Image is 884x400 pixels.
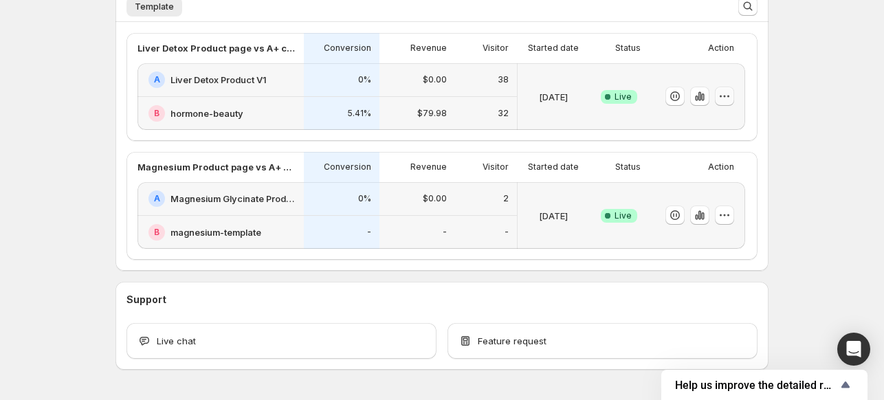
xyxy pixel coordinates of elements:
[170,225,261,239] h2: magnesium-template
[498,108,509,119] p: 32
[539,90,568,104] p: [DATE]
[708,162,734,173] p: Action
[423,74,447,85] p: $0.00
[324,162,371,173] p: Conversion
[170,192,296,205] h2: Magnesium Glycinate Product V1
[157,334,196,348] span: Live chat
[483,43,509,54] p: Visitor
[483,162,509,173] p: Visitor
[170,107,243,120] h2: hormone-beauty
[367,227,371,238] p: -
[417,108,447,119] p: $79.98
[675,379,837,392] span: Help us improve the detailed report for A/B campaigns
[137,41,296,55] p: Liver Detox Product page vs A+ content
[170,73,267,87] h2: Liver Detox Product V1
[528,43,579,54] p: Started date
[423,193,447,204] p: $0.00
[443,227,447,238] p: -
[154,108,159,119] h2: B
[358,193,371,204] p: 0%
[615,210,632,221] span: Live
[410,43,447,54] p: Revenue
[478,334,546,348] span: Feature request
[615,91,632,102] span: Live
[539,209,568,223] p: [DATE]
[410,162,447,173] p: Revenue
[708,43,734,54] p: Action
[347,108,371,119] p: 5.41%
[324,43,371,54] p: Conversion
[154,74,160,85] h2: A
[498,74,509,85] p: 38
[154,193,160,204] h2: A
[154,227,159,238] h2: B
[837,333,870,366] div: Open Intercom Messenger
[528,162,579,173] p: Started date
[675,377,854,393] button: Show survey - Help us improve the detailed report for A/B campaigns
[615,43,641,54] p: Status
[615,162,641,173] p: Status
[505,227,509,238] p: -
[135,1,174,12] span: Template
[137,160,296,174] p: Magnesium Product page vs A+ content
[126,293,166,307] h3: Support
[358,74,371,85] p: 0%
[503,193,509,204] p: 2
